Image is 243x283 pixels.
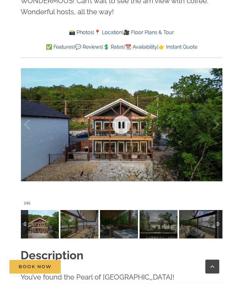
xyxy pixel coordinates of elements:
[140,210,178,238] img: Blue-Pearl-lakefront-vacation-rental-home-fog-2-scaled.jpg-nggid03889-ngg0dyn-120x90-00f0w010c011...
[103,44,124,50] a: 💲 Rates
[9,260,61,274] a: Book Now
[69,29,93,35] a: 📸 Photos
[123,29,174,35] a: 🎥 Floor Plans & Tour
[21,28,222,37] p: | |
[125,44,157,50] a: 📆 Availability
[94,29,122,35] a: 📍 Location
[179,210,217,238] img: Blue-Pearl-lakefront-vacation-rental-home-fog-3-scaled.jpg-nggid03890-ngg0dyn-120x90-00f0w010c011...
[21,249,84,262] strong: Description
[60,210,98,238] img: Blue-Pearl-vacation-home-rental-Lake-Taneycomo-2145-scaled.jpg-nggid03931-ngg0dyn-120x90-00f0w010...
[21,43,222,51] p: | | | |
[159,44,197,50] a: 👉 Instant Quote
[100,210,138,238] img: Blue-Pearl-vacation-home-rental-Lake-Taneycomo-2155-scaled.jpg-nggid03945-ngg0dyn-120x90-00f0w010...
[21,210,59,238] img: Lake-Taneycomo-lakefront-vacation-home-rental-Branson-Family-Retreats-1013-scaled.jpg-nggid041010...
[75,44,102,50] a: 💬 Reviews
[46,44,74,50] a: ✅ Features
[19,264,52,269] span: Book Now
[21,273,174,281] span: You’ve found the Pearl of [GEOGRAPHIC_DATA]!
